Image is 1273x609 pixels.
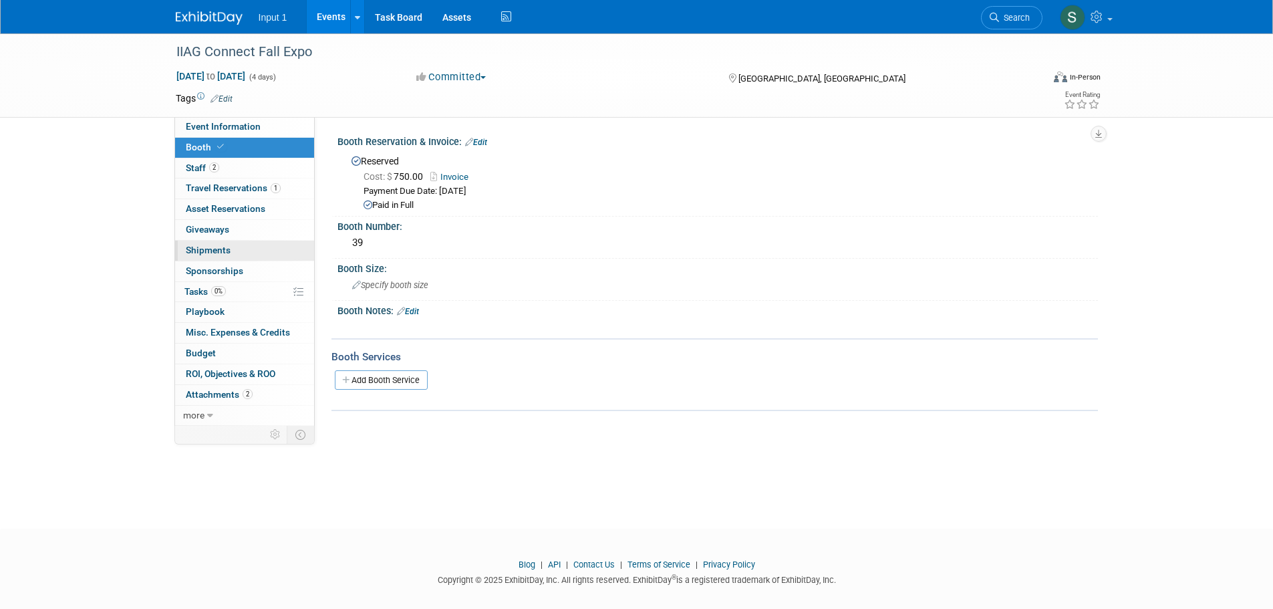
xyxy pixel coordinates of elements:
[186,245,231,255] span: Shipments
[999,13,1030,23] span: Search
[964,70,1101,90] div: Event Format
[271,183,281,193] span: 1
[175,344,314,364] a: Budget
[248,73,276,82] span: (4 days)
[175,261,314,281] a: Sponsorships
[1064,92,1100,98] div: Event Rating
[1060,5,1085,30] img: Susan Stout
[175,282,314,302] a: Tasks0%
[364,199,1088,212] div: Paid in Full
[981,6,1042,29] a: Search
[176,70,246,82] span: [DATE] [DATE]
[672,574,676,581] sup: ®
[186,389,253,400] span: Attachments
[364,185,1088,198] div: Payment Due Date: [DATE]
[548,560,561,570] a: API
[175,199,314,219] a: Asset Reservations
[243,389,253,399] span: 2
[186,327,290,338] span: Misc. Expenses & Credits
[186,306,225,317] span: Playbook
[347,233,1088,253] div: 39
[175,241,314,261] a: Shipments
[175,138,314,158] a: Booth
[217,143,224,150] i: Booth reservation complete
[211,286,226,296] span: 0%
[175,178,314,199] a: Travel Reservations1
[337,217,1098,233] div: Booth Number:
[204,71,217,82] span: to
[1054,72,1067,82] img: Format-Inperson.png
[335,370,428,390] a: Add Booth Service
[364,171,428,182] span: 750.00
[183,410,204,420] span: more
[175,302,314,322] a: Playbook
[186,348,216,358] span: Budget
[331,350,1098,364] div: Booth Services
[186,142,227,152] span: Booth
[465,138,487,147] a: Edit
[176,92,233,105] td: Tags
[519,560,535,570] a: Blog
[259,12,287,23] span: Input 1
[175,364,314,384] a: ROI, Objectives & ROO
[703,560,755,570] a: Privacy Policy
[287,426,314,443] td: Toggle Event Tabs
[397,307,419,316] a: Edit
[175,117,314,137] a: Event Information
[175,406,314,426] a: more
[337,132,1098,149] div: Booth Reservation & Invoice:
[430,172,475,182] a: Invoice
[337,301,1098,318] div: Booth Notes:
[537,560,546,570] span: |
[176,11,243,25] img: ExhibitDay
[352,280,428,290] span: Specify booth size
[563,560,571,570] span: |
[337,259,1098,275] div: Booth Size:
[209,162,219,172] span: 2
[186,224,229,235] span: Giveaways
[175,385,314,405] a: Attachments2
[264,426,287,443] td: Personalize Event Tab Strip
[692,560,701,570] span: |
[1069,72,1101,82] div: In-Person
[186,203,265,214] span: Asset Reservations
[186,265,243,276] span: Sponsorships
[186,162,219,173] span: Staff
[184,286,226,297] span: Tasks
[617,560,625,570] span: |
[186,121,261,132] span: Event Information
[172,40,1022,64] div: IIAG Connect Fall Expo
[186,182,281,193] span: Travel Reservations
[627,560,690,570] a: Terms of Service
[412,70,491,84] button: Committed
[175,323,314,343] a: Misc. Expenses & Credits
[738,74,905,84] span: [GEOGRAPHIC_DATA], [GEOGRAPHIC_DATA]
[573,560,615,570] a: Contact Us
[347,151,1088,212] div: Reserved
[364,171,394,182] span: Cost: $
[210,94,233,104] a: Edit
[175,158,314,178] a: Staff2
[175,220,314,240] a: Giveaways
[186,368,275,379] span: ROI, Objectives & ROO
